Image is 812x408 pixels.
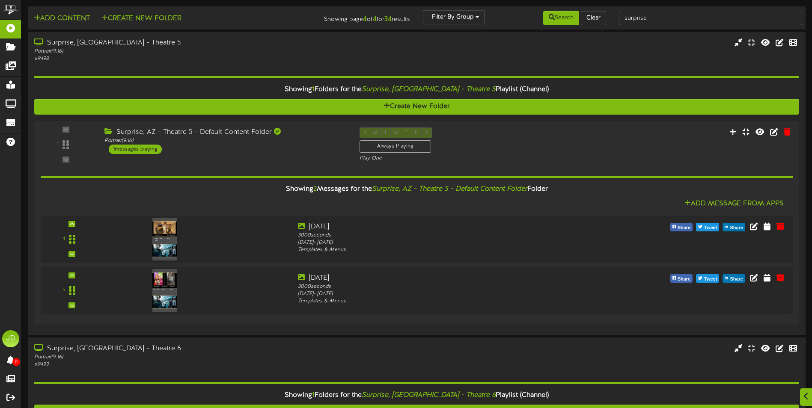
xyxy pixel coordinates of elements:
span: Share [728,223,745,233]
input: -- Search Playlists by Name -- [619,11,802,25]
button: Search [543,11,579,25]
div: Showing Folders for the Playlist (Channel) [28,386,806,405]
button: Share [670,223,693,231]
span: Tweet [702,223,719,233]
div: Showing Messages for the Folder [34,180,799,198]
strong: 4 [373,15,377,23]
button: Add Message From Apps [682,198,786,209]
span: 1 [312,86,315,93]
div: Surprise, AZ - Theatre 5 - Default Content Folder [104,127,347,137]
div: 3000 seconds [298,283,598,290]
span: 0 [12,358,20,366]
div: [DATE] [298,273,598,283]
div: Templates & Menus [298,246,598,254]
button: Add Content [31,13,92,24]
div: Always Playing [360,140,431,153]
div: 1 messages playing [109,145,162,154]
span: Share [676,223,693,233]
span: 2 [313,185,317,193]
button: Create New Folder [99,13,184,24]
strong: 4 [363,15,367,23]
button: Tweet [696,223,719,231]
div: Portrait ( 9:16 ) [34,354,345,361]
div: Play One [360,155,538,162]
strong: 34 [384,15,392,23]
div: # 9499 [34,361,345,368]
button: Share [723,274,745,283]
button: Create New Folder [34,99,799,115]
span: Tweet [702,275,719,284]
div: Portrait ( 9:16 ) [104,137,347,145]
span: 1 [312,391,315,399]
div: Surprise, [GEOGRAPHIC_DATA] - Theatre 6 [34,344,345,354]
img: 57a373dd-31c7-4f71-934c-1502ba7bf827.png [152,218,176,260]
i: Surprise, [GEOGRAPHIC_DATA] - Theatre 5 [362,86,496,93]
button: Share [723,223,745,231]
button: Clear [581,11,606,25]
button: Tweet [696,274,719,283]
i: Surprise, [GEOGRAPHIC_DATA] - Theatre 6 [362,391,496,399]
div: [DATE] [298,222,598,232]
div: Showing page of for results [286,10,416,24]
img: f1689c04-10b3-46d7-b4f0-2c93b0c643f0.png [152,269,176,312]
button: Filter By Group [423,10,485,24]
div: Showing Folders for the Playlist (Channel) [28,80,806,99]
div: Surprise, [GEOGRAPHIC_DATA] - Theatre 5 [34,38,345,48]
div: JD [2,330,19,347]
span: Share [676,275,693,284]
div: [DATE] - [DATE] [298,290,598,298]
div: # 9498 [34,55,345,62]
button: Share [670,274,693,283]
div: Templates & Menus [298,298,598,305]
i: Surprise, AZ - Theatre 5 - Default Content Folder [372,185,527,193]
div: [DATE] - [DATE] [298,239,598,246]
div: Portrait ( 9:16 ) [34,48,345,55]
div: 3000 seconds [298,232,598,239]
span: Share [728,275,745,284]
